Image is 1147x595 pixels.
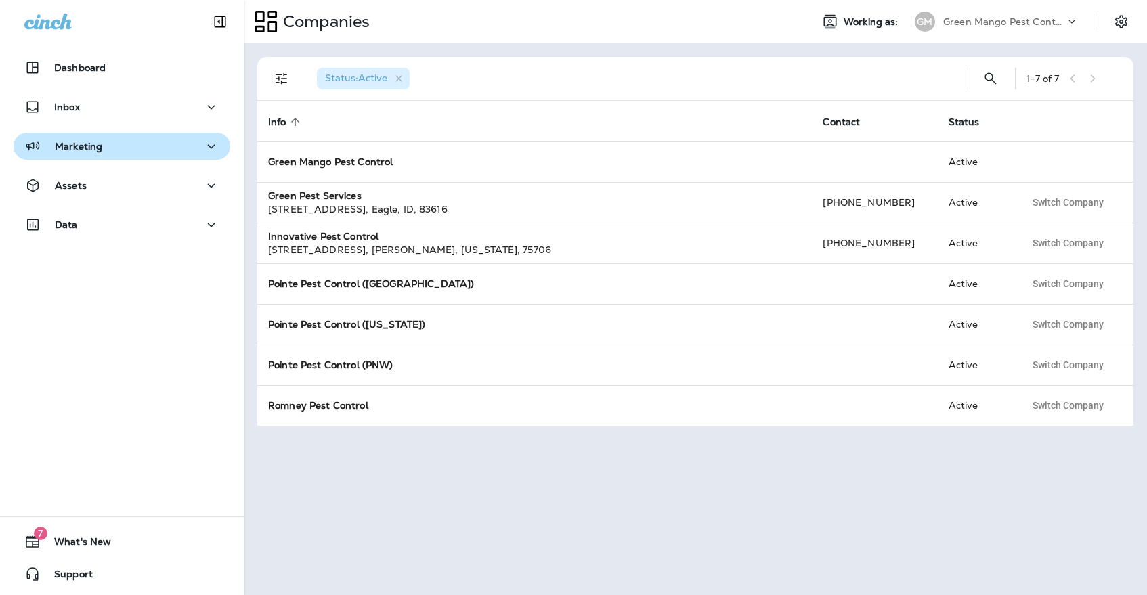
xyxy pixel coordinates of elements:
[268,202,801,216] div: [STREET_ADDRESS] , Eagle , ID , 83616
[977,65,1004,92] button: Search Companies
[268,156,393,168] strong: Green Mango Pest Control
[325,72,387,84] span: Status : Active
[54,62,106,73] p: Dashboard
[14,211,230,238] button: Data
[1025,355,1111,375] button: Switch Company
[268,243,801,257] div: [STREET_ADDRESS] , [PERSON_NAME] , [US_STATE] , 75706
[1033,319,1104,329] span: Switch Company
[55,219,78,230] p: Data
[41,569,93,585] span: Support
[1033,360,1104,370] span: Switch Company
[268,318,425,330] strong: Pointe Pest Control ([US_STATE])
[938,223,1014,263] td: Active
[268,399,368,412] strong: Romney Pest Control
[823,116,878,128] span: Contact
[1025,314,1111,334] button: Switch Company
[268,116,304,128] span: Info
[14,54,230,81] button: Dashboard
[1025,395,1111,416] button: Switch Company
[943,16,1065,27] p: Green Mango Pest Control
[1033,198,1104,207] span: Switch Company
[268,230,378,242] strong: Innovative Pest Control
[268,359,393,371] strong: Pointe Pest Control (PNW)
[317,68,410,89] div: Status:Active
[278,12,370,32] p: Companies
[55,180,87,191] p: Assets
[823,116,860,128] span: Contact
[14,560,230,588] button: Support
[268,116,286,128] span: Info
[1026,73,1059,84] div: 1 - 7 of 7
[34,527,47,540] span: 7
[938,263,1014,304] td: Active
[938,385,1014,426] td: Active
[1025,192,1111,213] button: Switch Company
[268,190,362,202] strong: Green Pest Services
[1033,238,1104,248] span: Switch Company
[268,65,295,92] button: Filters
[844,16,901,28] span: Working as:
[1025,273,1111,294] button: Switch Company
[41,536,111,552] span: What's New
[938,182,1014,223] td: Active
[54,102,80,112] p: Inbox
[938,345,1014,385] td: Active
[915,12,935,32] div: GM
[14,528,230,555] button: 7What's New
[1033,279,1104,288] span: Switch Company
[1109,9,1133,34] button: Settings
[14,133,230,160] button: Marketing
[201,8,239,35] button: Collapse Sidebar
[938,304,1014,345] td: Active
[812,223,937,263] td: [PHONE_NUMBER]
[55,141,102,152] p: Marketing
[938,141,1014,182] td: Active
[268,278,474,290] strong: Pointe Pest Control ([GEOGRAPHIC_DATA])
[14,93,230,120] button: Inbox
[812,182,937,223] td: [PHONE_NUMBER]
[949,116,997,128] span: Status
[1033,401,1104,410] span: Switch Company
[1025,233,1111,253] button: Switch Company
[14,172,230,199] button: Assets
[949,116,980,128] span: Status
